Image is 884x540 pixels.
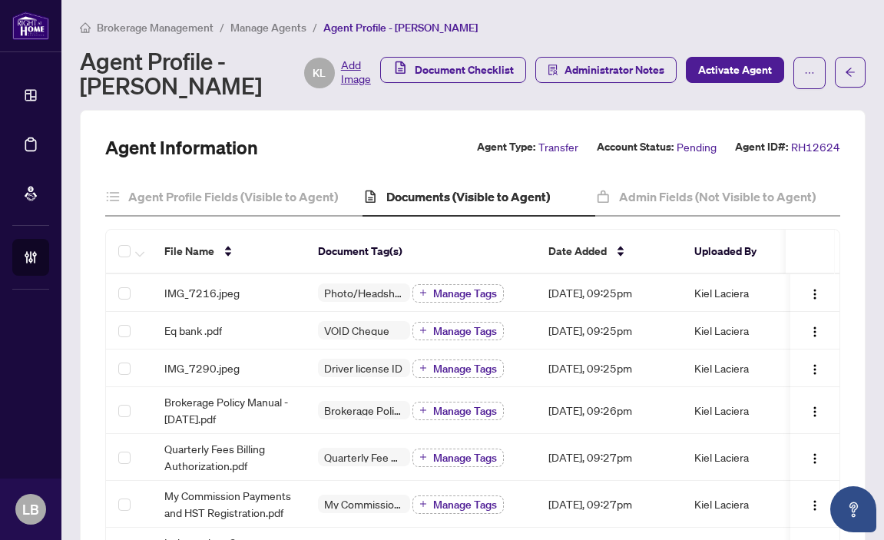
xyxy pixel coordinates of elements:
span: Driver license ID [318,363,409,373]
h2: Agent Information [105,135,258,160]
td: [DATE], 09:25pm [536,274,682,312]
h4: Agent Profile Fields (Visible to Agent) [128,187,338,206]
span: Activate Agent [698,58,772,82]
button: Manage Tags [412,495,504,514]
span: Photo/Headshot [318,287,410,298]
h4: Admin Fields (Not Visible to Agent) [619,187,816,206]
button: Logo [803,356,827,380]
td: Kiel Laciera [682,434,797,481]
span: Pending [677,138,717,156]
li: / [313,18,317,36]
button: Activate Agent [686,57,784,83]
td: [DATE], 09:27pm [536,434,682,481]
button: Manage Tags [412,449,504,467]
span: Manage Agents [230,21,306,35]
span: plus [419,453,427,461]
span: Date Added [548,243,607,260]
label: Agent Type: [477,138,535,156]
td: [DATE], 09:26pm [536,387,682,434]
span: home [80,22,91,33]
button: Open asap [830,486,876,532]
span: plus [419,406,427,414]
span: plus [419,326,427,334]
th: Uploaded By [682,230,797,274]
img: logo [12,12,49,40]
th: Date Added [536,230,682,274]
button: Manage Tags [412,284,504,303]
span: Manage Tags [433,499,497,510]
button: Logo [803,398,827,422]
button: Administrator Notes [535,57,677,83]
span: arrow-left [845,67,856,78]
span: Brokerage Management [97,21,214,35]
span: Quarterly Fees Billing Authorization.pdf [164,440,293,474]
span: Manage Tags [433,326,497,336]
th: Document Tag(s) [306,230,536,274]
span: Brokerage Policy Manual [318,405,410,416]
span: Manage Tags [433,452,497,463]
span: KL [313,65,326,81]
label: Account Status: [597,138,674,156]
td: Kiel Laciera [682,481,797,528]
button: Logo [803,445,827,469]
span: VOID Cheque [318,325,396,336]
img: Logo [809,363,821,376]
span: Eq bank .pdf [164,322,222,339]
span: solution [548,65,558,75]
span: Add Image [341,58,371,88]
td: Kiel Laciera [682,274,797,312]
span: plus [419,364,427,372]
button: Logo [803,492,827,516]
span: plus [419,289,427,297]
h4: Documents (Visible to Agent) [386,187,550,206]
td: [DATE], 09:27pm [536,481,682,528]
td: Kiel Laciera [682,387,797,434]
span: Manage Tags [433,406,497,416]
span: Agent Profile - [PERSON_NAME] [323,21,478,35]
img: Logo [809,452,821,465]
span: IMG_7290.jpeg [164,359,240,376]
span: Transfer [538,138,578,156]
button: Document Checklist [380,57,526,83]
img: Logo [809,326,821,338]
span: Manage Tags [433,288,497,299]
button: Manage Tags [412,359,504,378]
span: ellipsis [804,68,815,78]
span: Manage Tags [433,363,497,374]
span: My Commission Payments and HST Registration.pdf [164,487,293,521]
label: Agent ID#: [735,138,788,156]
button: Logo [803,280,827,305]
li: / [220,18,224,36]
span: Administrator Notes [565,58,664,82]
img: Logo [809,499,821,512]
button: Manage Tags [412,322,504,340]
img: Logo [809,288,821,300]
span: My Commission Payments & HST Registration [318,499,410,509]
span: File Name [164,243,214,260]
button: Logo [803,318,827,343]
span: Quarterly Fee Auto-Debit Authorization [318,452,410,462]
span: RH12624 [791,138,840,156]
span: Document Checklist [415,58,514,82]
td: Kiel Laciera [682,350,797,387]
div: Agent Profile - [PERSON_NAME] [80,48,371,98]
button: Manage Tags [412,402,504,420]
td: [DATE], 09:25pm [536,312,682,350]
span: LB [22,499,39,520]
th: File Name [152,230,306,274]
span: IMG_7216.jpeg [164,284,240,301]
span: Brokerage Policy Manual - [DATE].pdf [164,393,293,427]
td: [DATE], 09:25pm [536,350,682,387]
span: plus [419,500,427,508]
img: Logo [809,406,821,418]
td: Kiel Laciera [682,312,797,350]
